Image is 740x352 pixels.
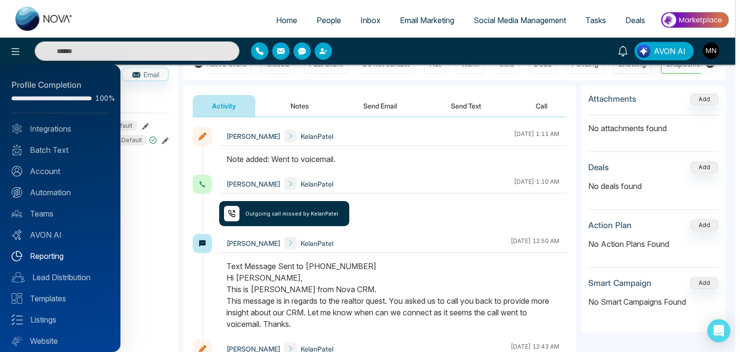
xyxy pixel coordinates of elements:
img: team.svg [12,208,22,219]
div: Profile Completion [12,79,109,92]
img: Listings.svg [12,314,23,325]
img: Avon-AI.svg [12,230,22,240]
img: Website.svg [12,336,22,346]
a: Reporting [12,250,109,262]
a: Integrations [12,123,109,135]
img: batch_text_white.png [12,145,22,155]
a: Listings [12,314,109,325]
img: Automation.svg [12,187,22,198]
a: Teams [12,208,109,219]
a: Lead Distribution [12,271,109,283]
a: Batch Text [12,144,109,156]
img: Lead-dist.svg [12,272,25,283]
a: Website [12,335,109,347]
a: Account [12,165,109,177]
img: Reporting.svg [12,251,22,261]
a: Automation [12,187,109,198]
img: Integrated.svg [12,123,22,134]
span: 100% [95,95,109,102]
img: Templates.svg [12,293,22,304]
a: AVON AI [12,229,109,241]
a: Templates [12,293,109,304]
img: Account.svg [12,166,22,176]
div: Open Intercom Messenger [707,319,730,342]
